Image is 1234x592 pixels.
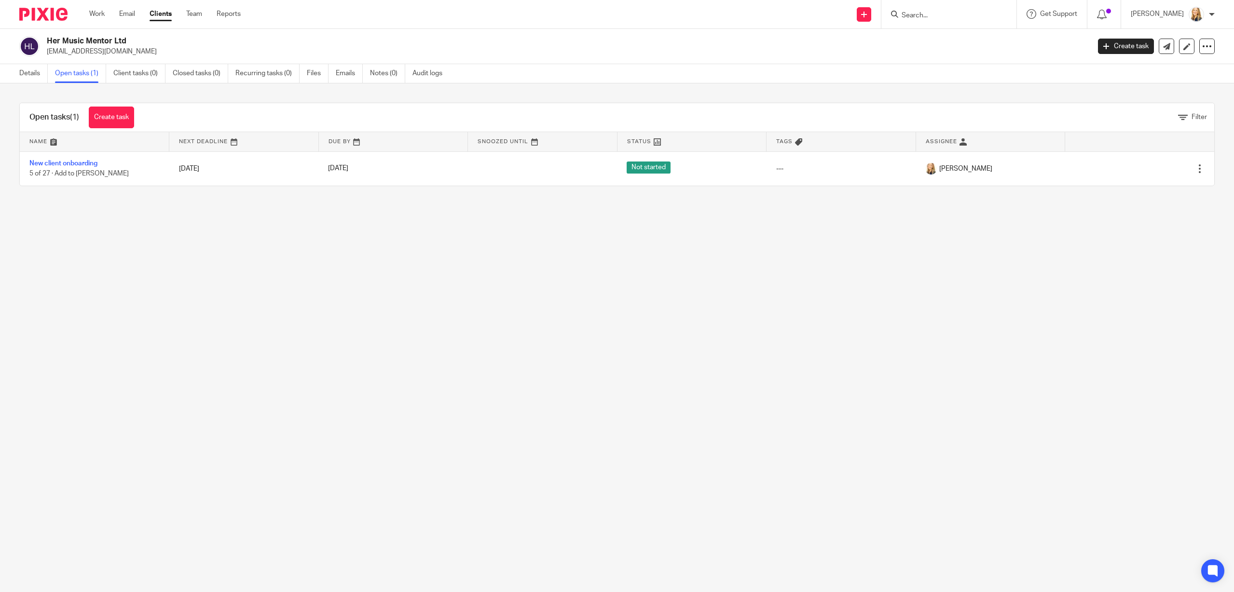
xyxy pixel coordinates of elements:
p: [PERSON_NAME] [1131,9,1184,19]
a: Details [19,64,48,83]
a: New client onboarding [29,160,97,167]
a: Client tasks (0) [113,64,165,83]
span: Snoozed Until [478,139,528,144]
span: Tags [776,139,793,144]
a: Emails [336,64,363,83]
span: Filter [1192,114,1207,121]
span: Not started [627,161,671,174]
a: Email [119,9,135,19]
a: Reports [217,9,241,19]
a: Team [186,9,202,19]
a: Notes (0) [370,64,405,83]
a: Create task [89,107,134,128]
img: Pixie [19,8,68,21]
a: Closed tasks (0) [173,64,228,83]
a: Recurring tasks (0) [235,64,300,83]
span: (1) [70,113,79,121]
h1: Open tasks [29,112,79,122]
span: [PERSON_NAME] [939,164,992,174]
a: Work [89,9,105,19]
img: Headshot%20White%20Background.jpg [1189,7,1204,22]
a: Audit logs [412,64,450,83]
img: Headshot%20White%20Background.jpg [925,163,937,175]
a: Open tasks (1) [55,64,106,83]
span: 5 of 27 · Add to [PERSON_NAME] [29,170,129,177]
p: [EMAIL_ADDRESS][DOMAIN_NAME] [47,47,1083,56]
div: --- [776,164,906,174]
span: [DATE] [328,165,348,172]
a: Clients [150,9,172,19]
h2: Her Music Mentor Ltd [47,36,876,46]
input: Search [901,12,987,20]
td: [DATE] [169,151,319,186]
a: Create task [1098,39,1154,54]
span: Status [627,139,651,144]
a: Files [307,64,329,83]
img: svg%3E [19,36,40,56]
span: Get Support [1040,11,1077,17]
